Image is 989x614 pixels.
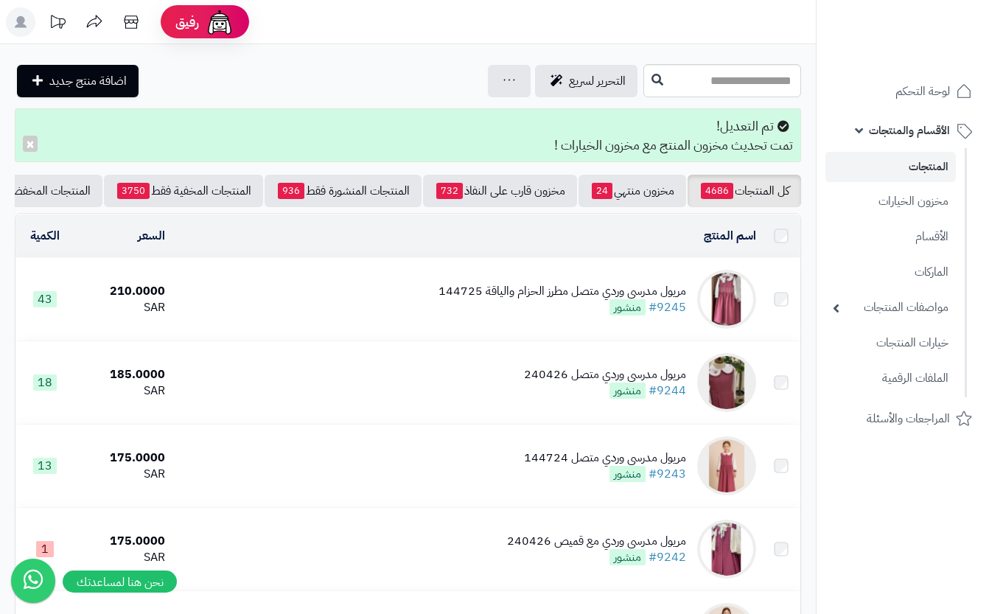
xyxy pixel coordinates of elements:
span: 24 [592,183,612,199]
span: منشور [609,299,646,315]
span: 732 [436,183,463,199]
img: ai-face.png [205,7,234,37]
a: مخزون منتهي24 [579,175,686,207]
span: 43 [33,291,57,307]
div: SAR [80,383,164,400]
a: مخزون قارب على النفاذ732 [423,175,577,207]
button: × [23,136,38,152]
div: مريول مدرسي وردي متصل 144724 [524,450,686,467]
img: مريول مدرسي وردي مع قميص 240426 [697,520,756,579]
a: المراجعات والأسئلة [825,401,980,436]
div: 210.0000 [80,283,164,300]
a: الملفات الرقمية [825,363,956,394]
span: 1 [36,541,54,557]
div: تم التعديل! تمت تحديث مخزون المنتج مع مخزون الخيارات ! [15,108,801,162]
div: مريول مدرسي وردي متصل 240426 [524,366,686,383]
a: المنتجات المنشورة فقط936 [265,175,422,207]
a: خيارات المنتجات [825,327,956,359]
a: #9242 [649,548,686,566]
span: منشور [609,549,646,565]
span: لوحة التحكم [895,81,950,102]
span: 18 [33,374,57,391]
a: مخزون الخيارات [825,186,956,217]
img: مريول مدرسي وردي متصل 240426 [697,353,756,412]
span: منشور [609,466,646,482]
a: اضافة منتج جديد [17,65,139,97]
a: الكمية [30,227,60,245]
div: 175.0000 [80,533,164,550]
span: التحرير لسريع [569,72,626,90]
span: 13 [33,458,57,474]
a: الماركات [825,257,956,288]
span: 4686 [701,183,733,199]
a: #9245 [649,299,686,316]
a: اسم المنتج [704,227,756,245]
span: المراجعات والأسئلة [867,408,950,429]
span: 3750 [117,183,150,199]
a: السعر [138,227,165,245]
div: 175.0000 [80,450,164,467]
a: كل المنتجات4686 [688,175,801,207]
a: المنتجات المخفية فقط3750 [104,175,263,207]
a: التحرير لسريع [535,65,637,97]
span: 936 [278,183,304,199]
div: 185.0000 [80,366,164,383]
span: الأقسام والمنتجات [869,120,950,141]
div: SAR [80,299,164,316]
a: المنتجات [825,152,956,182]
a: تحديثات المنصة [39,7,76,41]
a: مواصفات المنتجات [825,292,956,324]
a: الأقسام [825,221,956,253]
div: SAR [80,549,164,566]
div: مريول مدرسي وردي مع قميص 240426 [507,533,686,550]
img: مريول مدرسي وردي متصل 144724 [697,436,756,495]
span: اضافة منتج جديد [49,72,127,90]
a: #9243 [649,465,686,483]
div: مريول مدرسي وردي متصل مطرز الحزام والياقة 144725 [438,283,686,300]
a: #9244 [649,382,686,400]
span: رفيق [175,13,199,31]
div: SAR [80,466,164,483]
img: مريول مدرسي وردي متصل مطرز الحزام والياقة 144725 [697,270,756,329]
a: لوحة التحكم [825,74,980,109]
span: منشور [609,383,646,399]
